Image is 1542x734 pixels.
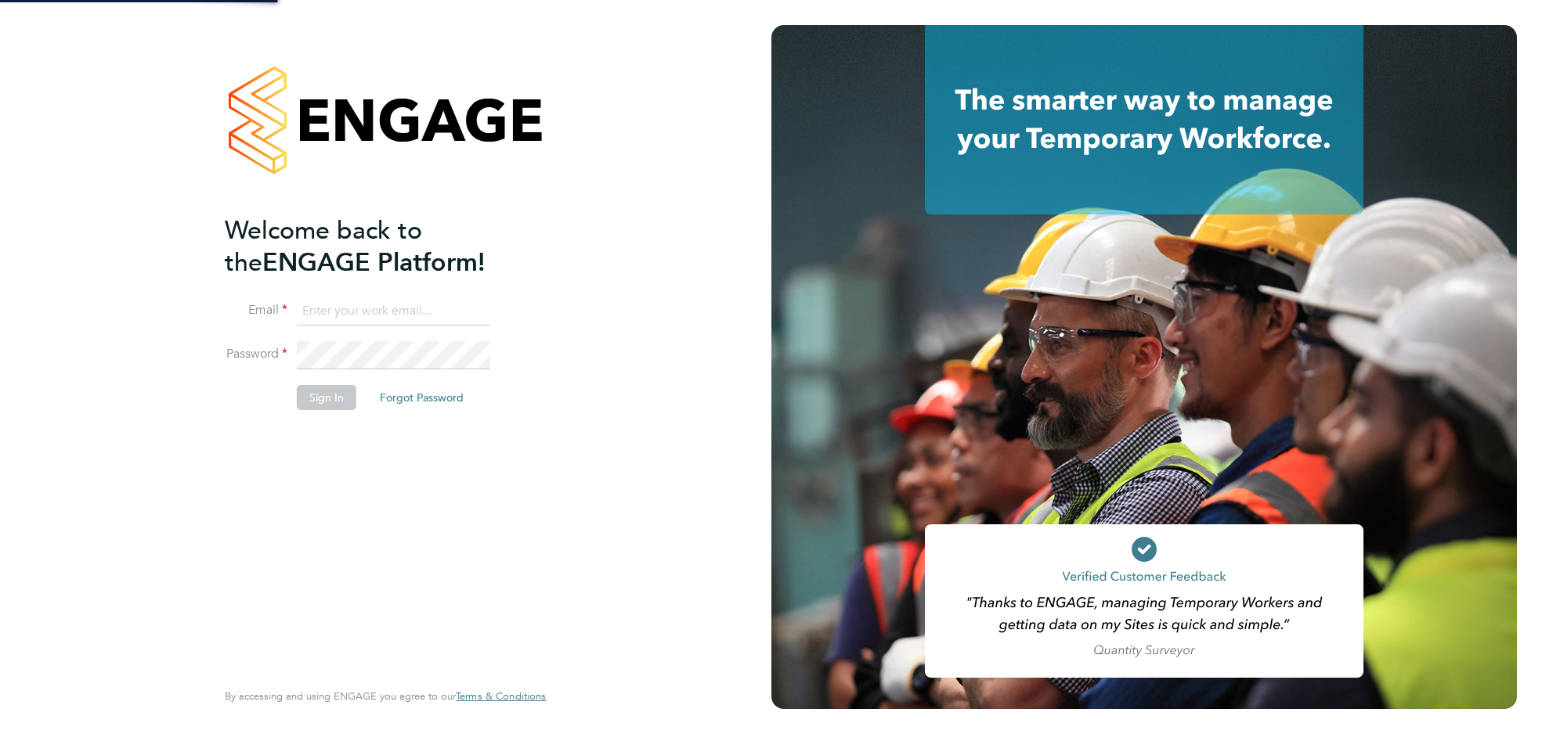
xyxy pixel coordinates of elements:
span: Welcome back to the [225,215,422,278]
label: Password [225,346,287,362]
span: Terms & Conditions [456,689,546,703]
a: Terms & Conditions [456,690,546,703]
label: Email [225,302,287,318]
button: Sign In [297,385,356,410]
span: By accessing and using ENGAGE you agree to our [225,689,546,703]
input: Enter your work email... [297,297,490,326]
button: Forgot Password [367,385,476,410]
h2: ENGAGE Platform! [225,214,530,279]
